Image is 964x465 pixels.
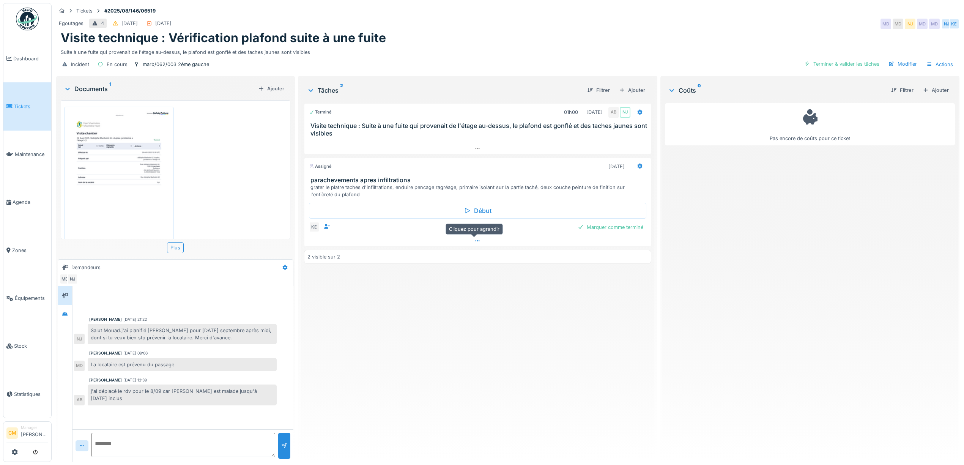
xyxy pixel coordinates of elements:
div: 01h00 [564,109,578,116]
div: Terminé [309,109,332,115]
span: Agenda [13,199,48,206]
div: marb/062/003 2ème gauche [143,61,209,68]
div: [PERSON_NAME] [89,317,122,322]
div: Coûts [668,86,885,95]
a: Statistiques [3,370,51,418]
span: Dashboard [13,55,48,62]
div: Ajouter [920,85,952,95]
div: Pas encore de coûts pour ce ticket [670,107,950,142]
div: Manager [21,425,48,430]
div: [DATE] 13:39 [123,377,147,383]
h3: parachevements apres infiltrations [310,177,648,184]
div: Filtrer [888,85,917,95]
a: Stock [3,322,51,370]
div: AB [608,107,619,118]
div: 2 visible sur 2 [307,253,340,260]
div: Suite à une fuite qui provenait de l'étage au-dessus, le plafond est gonflé et des taches jaunes ... [61,46,955,56]
a: Équipements [3,274,51,322]
div: [DATE] [608,163,625,170]
span: Statistiques [14,391,48,398]
div: [DATE] 21:22 [123,317,147,322]
div: Filtrer [584,85,613,95]
div: Ajouter [255,84,287,94]
img: Badge_color-CXgf-gQk.svg [16,8,39,30]
div: [DATE] [121,20,138,27]
div: [DATE] 09:06 [123,350,148,356]
span: Zones [12,247,48,254]
div: En cours [107,61,128,68]
div: Début [309,203,646,219]
div: Ajouter [616,85,648,95]
div: MD [917,19,928,29]
sup: 0 [698,86,701,95]
div: grater le platre taches d'infiltrations, enduire pencage ragréage, primaire isolant sur la partie... [310,184,648,198]
div: MD [929,19,940,29]
a: Zones [3,226,51,274]
div: Cliquez pour agrandir [446,224,503,235]
sup: 2 [340,86,343,95]
div: j'ai déplacé le rdv pour le 8/09 car [PERSON_NAME] est malade jusqu'à [DATE] inclus [88,385,277,405]
div: Modifier [885,59,920,69]
strong: #2025/08/146/06519 [101,7,159,14]
div: Tickets [76,7,93,14]
div: [PERSON_NAME] [89,377,122,383]
div: 4 [101,20,104,27]
div: MD [74,361,85,371]
span: Stock [14,342,48,350]
sup: 1 [109,84,111,93]
div: NJ [67,274,78,284]
div: [PERSON_NAME] [89,350,122,356]
div: NJ [620,107,630,118]
div: Actions [923,59,956,70]
div: NJ [74,334,85,344]
div: MD [60,274,70,284]
div: AB [74,395,85,405]
div: Marquer comme terminé [575,222,646,232]
div: Incident [71,61,89,68]
a: Maintenance [3,131,51,178]
div: Egoutages [59,20,83,27]
a: Dashboard [3,35,51,82]
div: MD [881,19,891,29]
div: Assigné [309,163,332,170]
li: [PERSON_NAME] [21,425,48,441]
div: NJ [941,19,952,29]
li: CM [6,427,18,439]
a: Agenda [3,178,51,226]
div: KE [949,19,959,29]
div: La locataire est prévenu du passage [88,358,277,371]
div: Terminer & valider les tâches [801,59,882,69]
div: NJ [905,19,915,29]
div: Salut Mouad.j'ai planifié [PERSON_NAME] pour [DATE] septembre après midi, dont si tu veux bien st... [88,324,277,344]
span: Équipements [15,295,48,302]
div: [DATE] [155,20,172,27]
div: KE [309,222,320,232]
h1: Visite technique : Vérification plafond suite à une fuite [61,31,386,45]
div: MD [893,19,903,29]
img: u34itk1kr55xbnbqqrkdd87ukdre [66,109,172,259]
a: Tickets [3,82,51,130]
div: Plus [167,242,184,253]
span: Tickets [14,103,48,110]
h3: Visite technique : Suite à une fuite qui provenait de l'étage au-dessus, le plafond est gonflé et... [310,122,648,137]
span: Maintenance [15,151,48,158]
div: [DATE] [586,109,603,116]
a: CM Manager[PERSON_NAME] [6,425,48,443]
div: Documents [64,84,255,93]
div: Demandeurs [71,264,101,271]
div: Tâches [307,86,581,95]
